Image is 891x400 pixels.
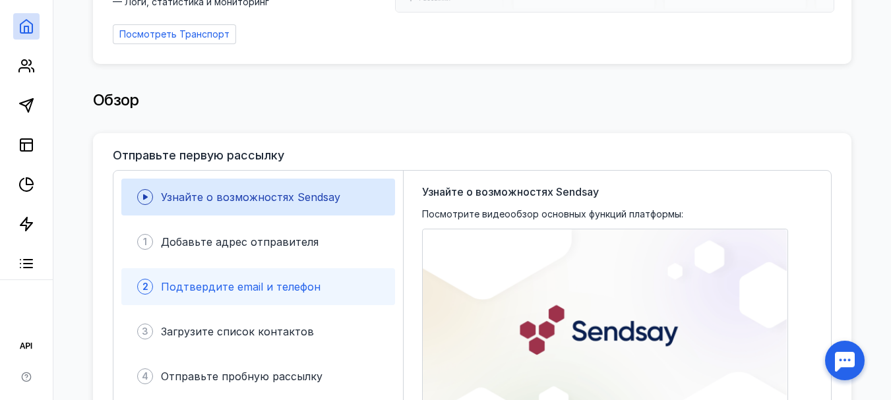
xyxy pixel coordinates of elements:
[161,280,321,293] span: Подтвердите email и телефон
[161,190,340,204] span: Узнайте о возможностях Sendsay
[93,90,139,109] span: Обзор
[422,184,599,200] span: Узнайте о возможностях Sendsay
[142,280,148,293] span: 2
[142,325,148,338] span: 3
[142,370,148,383] span: 4
[161,325,314,338] span: Загрузите список контактов
[113,149,284,162] h3: Отправьте первую рассылку
[422,208,683,221] span: Посмотрите видеообзор основных функций платформы:
[161,370,323,383] span: Отправьте пробную рассылку
[119,29,230,40] span: Посмотреть Транспорт
[113,24,236,44] a: Посмотреть Транспорт
[161,235,319,248] span: Добавьте адрес отправителя
[143,235,147,248] span: 1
